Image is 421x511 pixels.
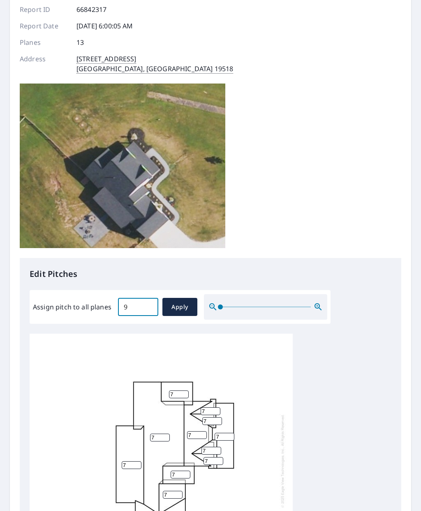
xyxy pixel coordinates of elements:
[76,5,106,14] p: 66842317
[20,37,69,47] p: Planes
[76,37,84,47] p: 13
[76,21,133,31] p: [DATE] 6:00:05 AM
[30,268,391,280] p: Edit Pitches
[20,5,69,14] p: Report ID
[20,21,69,31] p: Report Date
[20,84,225,248] img: Top image
[162,298,197,316] button: Apply
[118,295,158,318] input: 00.0
[169,302,191,312] span: Apply
[20,54,69,74] p: Address
[33,302,111,312] label: Assign pitch to all planes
